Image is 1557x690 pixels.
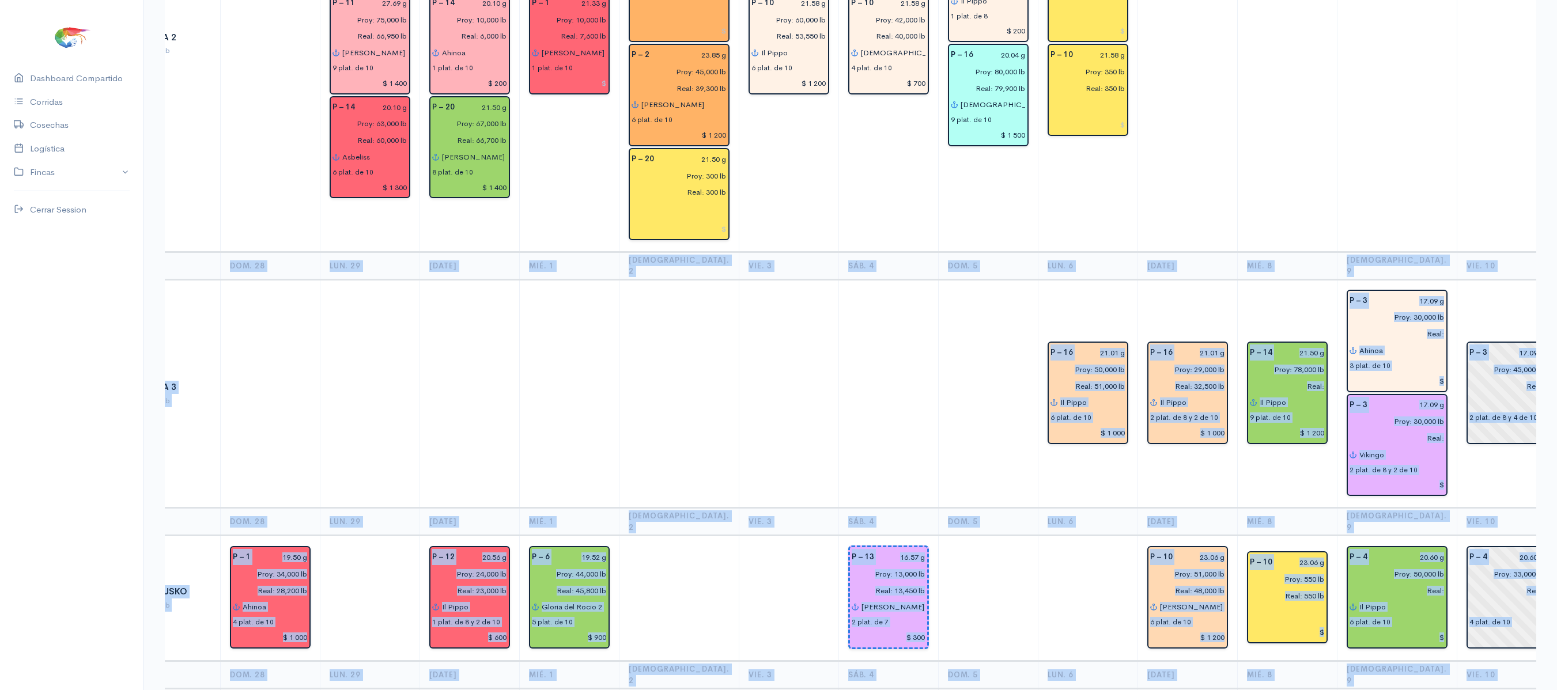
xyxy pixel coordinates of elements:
[661,151,727,168] input: g
[1147,546,1228,649] div: Piscina: 10 Peso: 23.06 g Libras Proy: 51,000 lb Libras Reales: 48,000 lb Rendimiento: 94.1% Empa...
[320,661,420,689] th: Lun. 29
[1180,549,1225,566] input: g
[1347,546,1448,649] div: Piscina: 4 Peso: 20.60 g Libras Proy: 50,000 lb Empacadora: Expotuna Gabarra: Il Pippo Plataforma...
[948,44,1029,146] div: Piscina: 16 Peso: 20.04 g Libras Proy: 80,000 lb Libras Reales: 79,900 lb Rendimiento: 99.9% Empa...
[425,582,507,599] input: pescadas
[1180,344,1225,361] input: g
[1243,378,1325,395] input: pescadas
[1250,624,1325,640] input: $
[432,179,507,196] input: $
[1462,361,1544,378] input: estimadas
[1237,661,1337,689] th: Mié. 8
[838,252,938,279] th: Sáb. 4
[745,12,826,28] input: estimadas
[838,508,938,536] th: Sáb. 4
[1374,549,1445,566] input: g
[625,63,727,80] input: estimadas
[1469,617,1510,627] div: 4 plat. de 10
[529,546,610,649] div: Piscina: 6 Peso: 19.52 g Libras Proy: 44,000 lb Libras Reales: 45,800 lb Rendimiento: 104.1% Empa...
[462,549,507,566] input: g
[1350,373,1445,389] input: $
[1038,661,1137,689] th: Lun. 6
[951,115,992,125] div: 9 plat. de 10
[520,508,619,536] th: Mié. 1
[429,96,510,199] div: Piscina: 20 Peso: 21.50 g Libras Proy: 67,000 lb Libras Reales: 66,700 lb Rendimiento: 99.6% Empa...
[751,75,826,92] input: $
[1469,424,1544,441] input: $
[1462,582,1544,599] input: pescadas
[1237,252,1337,279] th: Mié. 8
[751,63,792,73] div: 6 plat. de 10
[1343,430,1445,446] input: pescadas
[425,99,462,116] div: P – 20
[425,115,507,132] input: estimadas
[135,31,211,44] div: Fimasa 2
[1243,554,1279,571] div: P – 10
[420,661,520,689] th: [DATE]
[619,508,739,536] th: [DEMOGRAPHIC_DATA]. 2
[625,80,727,97] input: pescadas
[326,132,407,149] input: pescadas
[1143,344,1180,361] div: P – 16
[1050,116,1125,133] input: $
[852,617,889,627] div: 2 plat. de 7
[1243,587,1325,604] input: pescadas
[332,167,373,177] div: 6 plat. de 10
[1467,342,1547,444] div: Piscina: 3 Peso: 17.09 g Libras Proy: 45,000 lb Empacadora: Sin asignar Plataformas: 2 plat. de 8...
[520,252,619,279] th: Mié. 1
[944,47,980,63] div: P – 16
[233,629,308,646] input: $
[1462,378,1544,395] input: pescadas
[532,75,607,92] input: $
[848,545,929,649] div: Piscina: 13 Tipo: Raleo Peso: 16.57 g Libras Proy: 13,000 lb Libras Reales: 13,450 lb Rendimiento...
[1462,566,1544,582] input: estimadas
[532,63,573,73] div: 1 plat. de 10
[632,127,727,143] input: $
[432,63,473,73] div: 1 plat. de 10
[1143,549,1180,566] div: P – 10
[532,629,607,646] input: $
[1462,344,1494,361] div: P – 3
[938,508,1038,536] th: Dom. 5
[1343,325,1445,342] input: pescadas
[1469,629,1544,646] input: $
[1467,546,1547,649] div: Piscina: 4 Peso: 20.60 g Libras Proy: 33,000 lb Empacadora: Sin asignar Plataformas: 4 plat. de 10
[1137,252,1237,279] th: [DATE]
[1350,361,1390,371] div: 3 plat. de 10
[1250,424,1325,441] input: $
[1143,566,1225,582] input: estimadas
[938,661,1038,689] th: Dom. 5
[1150,617,1191,627] div: 6 plat. de 10
[739,661,838,689] th: Vie. 3
[1038,252,1137,279] th: Lun. 6
[632,23,727,40] input: $
[625,184,727,201] input: pescadas
[1050,23,1125,40] input: $
[326,28,407,44] input: pescadas
[625,151,661,168] div: P – 20
[739,508,838,536] th: Vie. 3
[844,28,926,44] input: pescadas
[425,12,507,28] input: estimadas
[1247,342,1328,444] div: Piscina: 14 Peso: 21.50 g Libras Proy: 78,000 lb Empacadora: Expotuna Gabarra: Il Pippo Plataform...
[1044,47,1080,63] div: P – 10
[1247,551,1328,643] div: Piscina: 10 Peso: 23.06 g Libras Proy: 550 lb Libras Reales: 550 lb Rendimiento: 100.0% Empacador...
[135,381,211,394] div: Fimasa 3
[420,508,520,536] th: [DATE]
[1457,252,1556,279] th: Vie. 10
[1279,554,1325,571] input: g
[1347,290,1448,392] div: Piscina: 3 Peso: 17.09 g Libras Proy: 30,000 lb Empacadora: Ceaexport Gabarra: Ahinoa Plataformas...
[1350,465,1418,475] div: 2 plat. de 8 y 2 de 10
[1137,661,1237,689] th: [DATE]
[845,582,925,599] input: pescadas
[951,11,988,21] div: 1 plat. de 8
[332,75,407,92] input: $
[432,167,473,177] div: 8 plat. de 10
[525,12,607,28] input: estimadas
[1044,344,1080,361] div: P – 16
[1343,549,1374,566] div: P – 4
[851,63,892,73] div: 4 plat. de 10
[1143,361,1225,378] input: estimadas
[557,549,607,566] input: g
[844,12,926,28] input: estimadas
